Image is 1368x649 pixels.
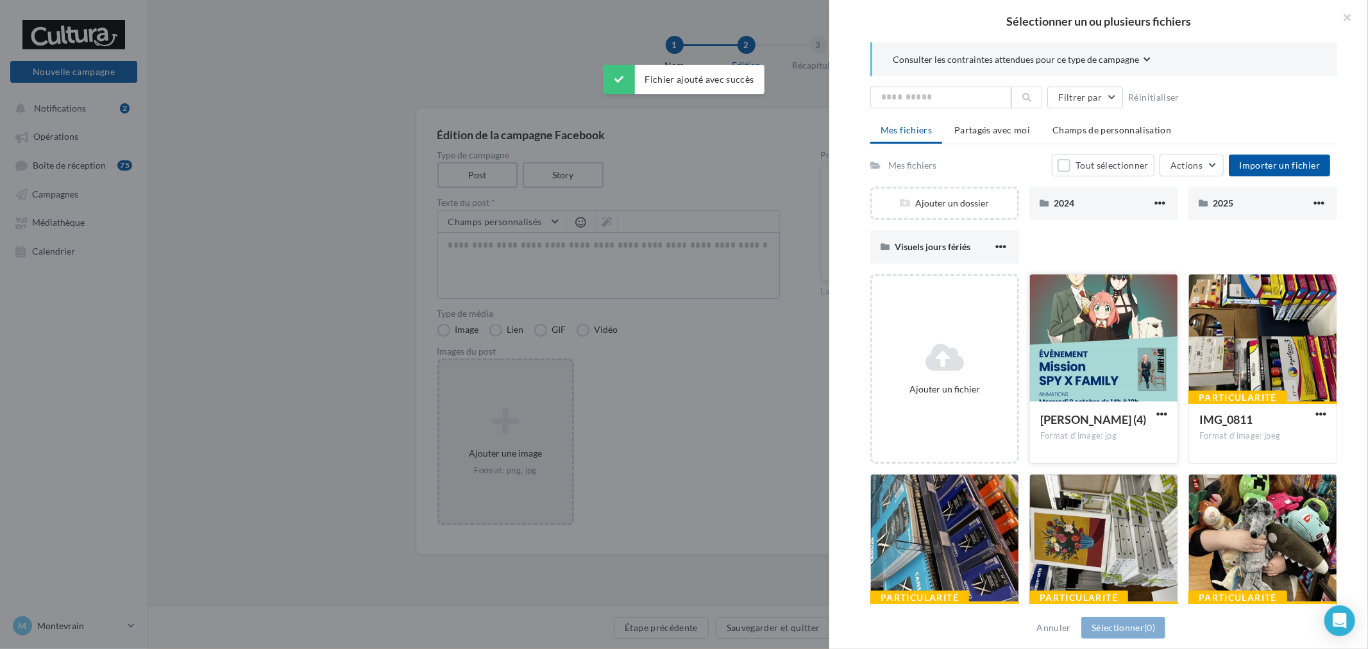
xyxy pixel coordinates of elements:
[893,53,1151,69] button: Consulter les contraintes attendues pour ce type de campagne
[1052,155,1154,176] button: Tout sélectionner
[895,241,970,252] span: Visuels jours fériés
[1160,155,1224,176] button: Actions
[888,159,936,172] div: Mes fichiers
[1040,430,1167,442] div: Format d'image: jpg
[877,383,1012,396] div: Ajouter un fichier
[1199,412,1253,426] span: IMG_0811
[1047,87,1123,108] button: Filtrer par
[1040,412,1146,426] span: Samy Saib (4)
[1054,198,1074,208] span: 2024
[1032,620,1076,636] button: Annuler
[1029,591,1128,605] div: Particularité
[872,197,1017,210] div: Ajouter un dossier
[1170,160,1203,171] span: Actions
[604,65,764,94] div: Fichier ajouté avec succès
[1199,430,1326,442] div: Format d'image: jpeg
[1052,124,1171,135] span: Champs de personnalisation
[1324,605,1355,636] div: Open Intercom Messenger
[1188,591,1287,605] div: Particularité
[1144,622,1155,633] span: (0)
[1239,160,1320,171] span: Importer un fichier
[1123,90,1185,105] button: Réinitialiser
[1229,155,1330,176] button: Importer un fichier
[1081,617,1165,639] button: Sélectionner(0)
[1188,391,1287,405] div: Particularité
[850,15,1347,27] h2: Sélectionner un ou plusieurs fichiers
[1213,198,1233,208] span: 2025
[881,124,932,135] span: Mes fichiers
[893,53,1139,66] span: Consulter les contraintes attendues pour ce type de campagne
[954,124,1030,135] span: Partagés avec moi
[870,591,969,605] div: Particularité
